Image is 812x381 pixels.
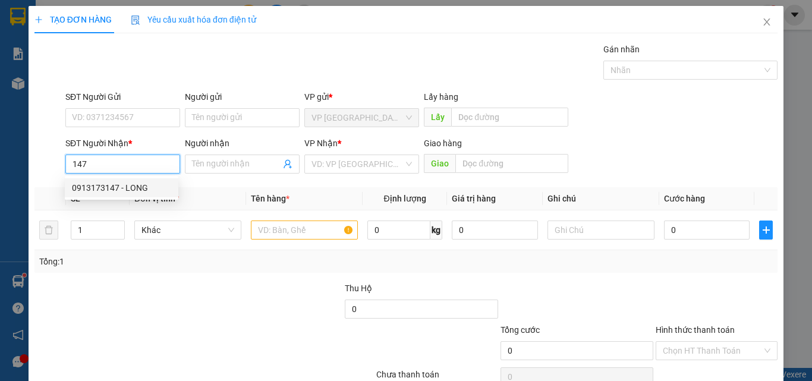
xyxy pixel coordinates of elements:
span: VP Nhận [304,138,338,148]
th: Ghi chú [543,187,659,210]
input: Ghi Chú [547,221,654,240]
span: Lấy [424,108,451,127]
button: delete [39,221,58,240]
input: VD: Bàn, Ghế [251,221,358,240]
div: Người nhận [185,137,300,150]
span: VP Sài Gòn [311,109,412,127]
button: Close [750,6,783,39]
input: Dọc đường [451,108,568,127]
span: Yêu cầu xuất hóa đơn điện tử [131,15,256,24]
img: logo.jpg [129,15,158,43]
b: [DOMAIN_NAME] [100,45,163,55]
div: SĐT Người Nhận [65,137,180,150]
label: Gán nhãn [603,45,640,54]
div: Người gửi [185,90,300,103]
li: (c) 2017 [100,56,163,71]
span: Giao hàng [424,138,462,148]
div: Tổng: 1 [39,255,314,268]
span: Lấy hàng [424,92,458,102]
span: kg [430,221,442,240]
span: plus [760,225,772,235]
span: Giá trị hàng [452,194,496,203]
span: close [762,17,772,27]
span: plus [34,15,43,24]
span: Tên hàng [251,194,289,203]
b: BIÊN NHẬN GỬI HÀNG HÓA [77,17,114,114]
span: Giao [424,154,455,173]
span: Khác [141,221,234,239]
span: Tổng cước [501,325,540,335]
div: 0913173147 - LONG [65,178,178,197]
input: 0 [452,221,537,240]
span: Định lượng [383,194,426,203]
div: VP gửi [304,90,419,103]
input: Dọc đường [455,154,568,173]
img: icon [131,15,140,25]
span: TẠO ĐƠN HÀNG [34,15,112,24]
div: 0913173147 - LONG [72,181,171,194]
div: SĐT Người Gửi [65,90,180,103]
b: [PERSON_NAME] [15,77,67,133]
label: Hình thức thanh toán [656,325,735,335]
span: Thu Hộ [345,284,372,293]
button: plus [759,221,773,240]
span: Cước hàng [664,194,705,203]
span: user-add [283,159,292,169]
